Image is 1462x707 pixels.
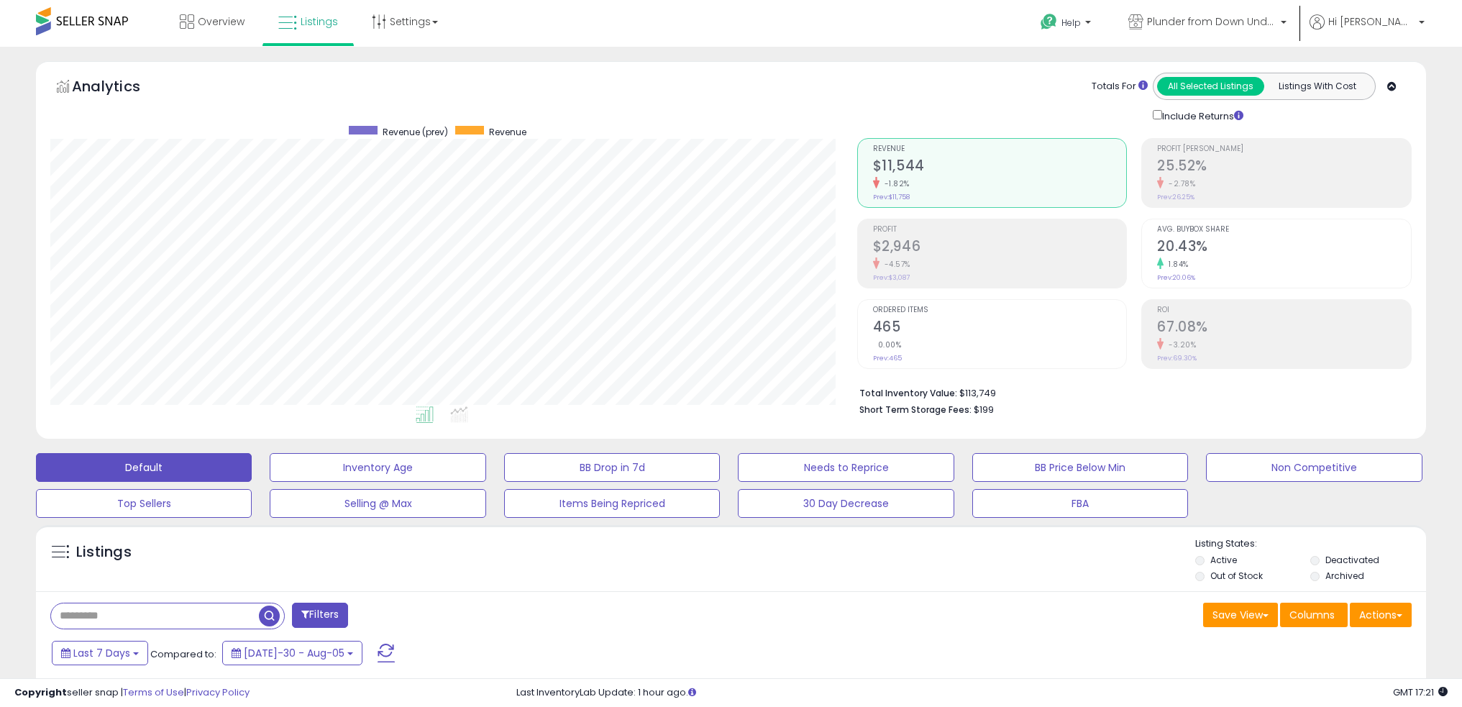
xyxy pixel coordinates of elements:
[1289,608,1335,622] span: Columns
[186,685,250,699] a: Privacy Policy
[873,193,910,201] small: Prev: $11,758
[1280,603,1348,627] button: Columns
[292,603,348,628] button: Filters
[36,453,252,482] button: Default
[974,403,994,416] span: $199
[504,489,720,518] button: Items Being Repriced
[873,354,902,362] small: Prev: 465
[873,226,1127,234] span: Profit
[36,489,252,518] button: Top Sellers
[1157,193,1194,201] small: Prev: 26.25%
[72,76,168,100] h5: Analytics
[972,489,1188,518] button: FBA
[270,489,485,518] button: Selling @ Max
[1164,178,1195,189] small: -2.78%
[1210,554,1237,566] label: Active
[738,489,954,518] button: 30 Day Decrease
[1164,259,1189,270] small: 1.84%
[880,178,910,189] small: -1.82%
[873,319,1127,338] h2: 465
[1206,453,1422,482] button: Non Competitive
[14,685,67,699] strong: Copyright
[1210,570,1263,582] label: Out of Stock
[270,453,485,482] button: Inventory Age
[1157,306,1411,314] span: ROI
[1393,685,1448,699] span: 2025-08-13 17:21 GMT
[52,641,148,665] button: Last 7 Days
[1264,77,1371,96] button: Listings With Cost
[1157,319,1411,338] h2: 67.08%
[504,453,720,482] button: BB Drop in 7d
[738,453,954,482] button: Needs to Reprice
[150,647,216,661] span: Compared to:
[1157,354,1197,362] small: Prev: 69.30%
[880,259,910,270] small: -4.57%
[1157,145,1411,153] span: Profit [PERSON_NAME]
[123,685,184,699] a: Terms of Use
[1310,14,1425,47] a: Hi [PERSON_NAME]
[1147,14,1276,29] span: Plunder from Down Under Shop
[1157,238,1411,257] h2: 20.43%
[383,126,448,138] span: Revenue (prev)
[972,453,1188,482] button: BB Price Below Min
[1061,17,1081,29] span: Help
[1040,13,1058,31] i: Get Help
[1328,14,1415,29] span: Hi [PERSON_NAME]
[14,686,250,700] div: seller snap | |
[1325,570,1364,582] label: Archived
[516,686,1448,700] div: Last InventoryLab Update: 1 hour ago.
[73,646,130,660] span: Last 7 Days
[873,273,910,282] small: Prev: $3,087
[198,14,245,29] span: Overview
[1350,603,1412,627] button: Actions
[1157,158,1411,177] h2: 25.52%
[873,306,1127,314] span: Ordered Items
[1157,273,1195,282] small: Prev: 20.06%
[1325,554,1379,566] label: Deactivated
[1157,226,1411,234] span: Avg. Buybox Share
[301,14,338,29] span: Listings
[1203,603,1278,627] button: Save View
[1195,537,1426,551] p: Listing States:
[873,158,1127,177] h2: $11,544
[1029,2,1105,47] a: Help
[859,403,972,416] b: Short Term Storage Fees:
[859,387,957,399] b: Total Inventory Value:
[1157,77,1264,96] button: All Selected Listings
[222,641,362,665] button: [DATE]-30 - Aug-05
[489,126,526,138] span: Revenue
[873,238,1127,257] h2: $2,946
[1142,107,1261,124] div: Include Returns
[873,339,902,350] small: 0.00%
[244,646,344,660] span: [DATE]-30 - Aug-05
[1092,80,1148,93] div: Totals For
[1164,339,1196,350] small: -3.20%
[76,542,132,562] h5: Listings
[859,383,1401,401] li: $113,749
[873,145,1127,153] span: Revenue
